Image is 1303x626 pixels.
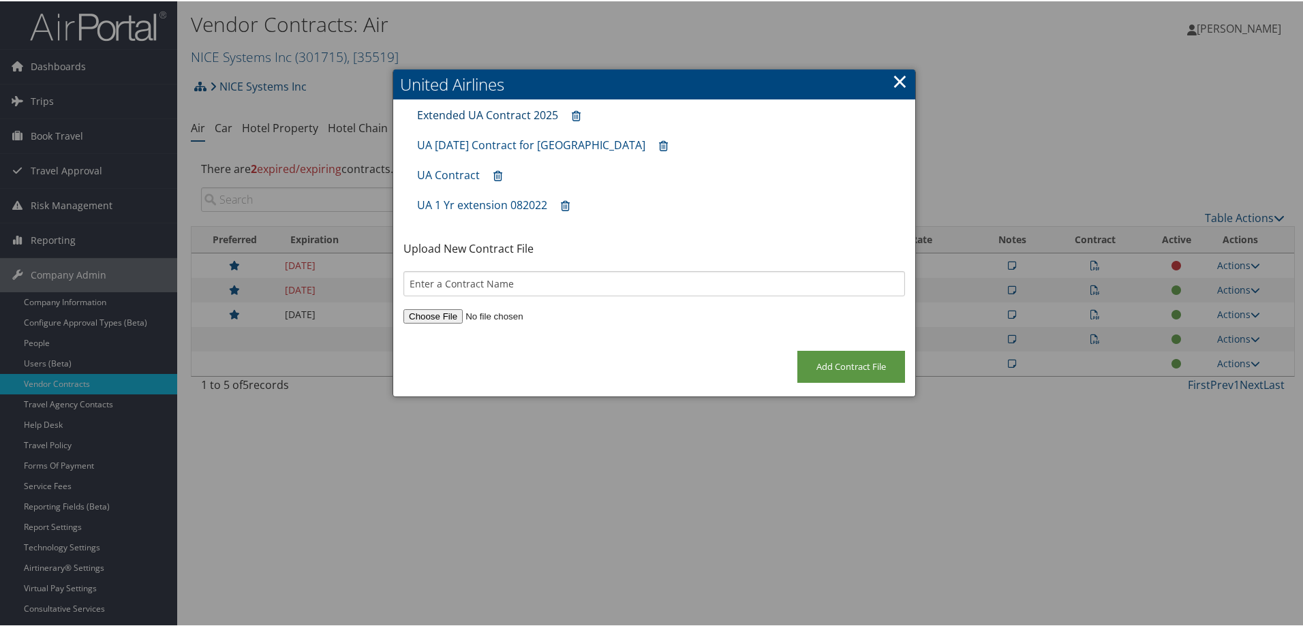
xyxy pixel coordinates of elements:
[417,136,645,151] a: UA [DATE] Contract for [GEOGRAPHIC_DATA]
[797,349,905,381] input: Add Contract File
[403,239,905,257] p: Upload New Contract File
[892,66,908,93] a: ×
[417,106,558,121] a: Extended UA Contract 2025
[393,68,915,98] h2: United Airlines
[652,132,675,157] a: Remove contract
[403,270,905,295] input: Enter a Contract Name
[487,162,509,187] a: Remove contract
[417,166,480,181] a: UA Contract
[417,196,547,211] a: UA 1 Yr extension 082022
[565,102,587,127] a: Remove contract
[554,192,577,217] a: Remove contract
